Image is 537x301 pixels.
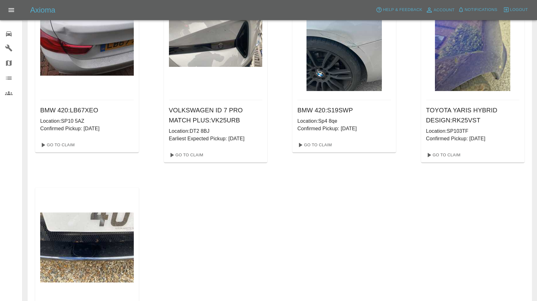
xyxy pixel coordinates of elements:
h6: BMW 420 : S19SWP [297,105,391,115]
p: Location: DT2 8BJ [169,127,263,135]
a: Go To Claim [38,140,76,150]
span: Account [434,7,455,14]
h5: Axioma [30,5,55,15]
a: Go To Claim [295,140,334,150]
p: Location: Sp4 8qe [297,117,391,125]
span: Help & Feedback [383,6,422,13]
h6: VOLKSWAGEN ID 7 PRO MATCH PLUS : VK25URB [169,105,263,125]
span: Notifications [465,6,497,13]
p: Confirmed Pickup: [DATE] [426,135,520,142]
p: Location: SP10 5AZ [40,117,134,125]
p: Confirmed Pickup: [DATE] [297,125,391,132]
h6: BMW 420 : LB67XEO [40,105,134,115]
a: Account [424,5,456,15]
a: Go To Claim [166,150,205,160]
button: Notifications [456,5,499,15]
h6: TOYOTA YARIS HYBRID DESIGN : RK25VST [426,105,520,125]
button: Logout [502,5,529,15]
span: Logout [510,6,528,13]
button: Help & Feedback [374,5,424,15]
a: Go To Claim [424,150,462,160]
p: Confirmed Pickup: [DATE] [40,125,134,132]
p: Location: SP103TF [426,127,520,135]
button: Open drawer [4,3,19,18]
p: Earliest Expected Pickup: [DATE] [169,135,263,142]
